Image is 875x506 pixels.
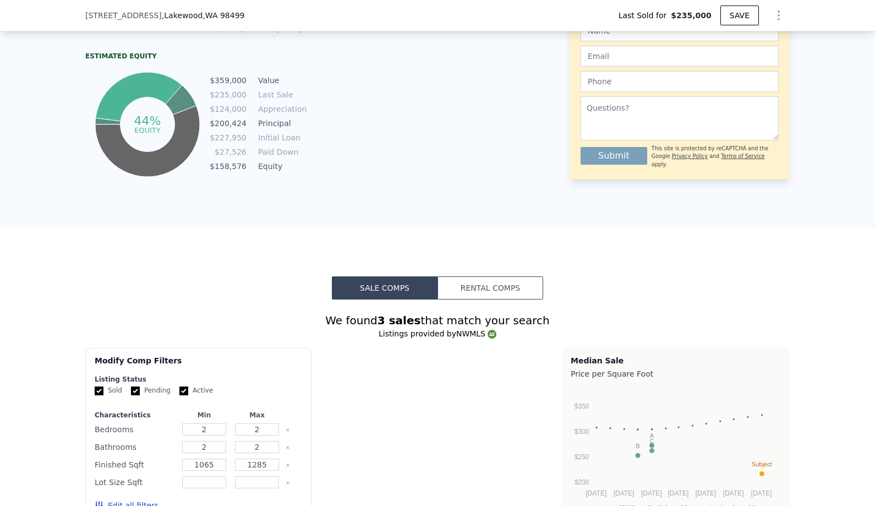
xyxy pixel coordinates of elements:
td: $227,950 [209,132,247,144]
label: Sold [95,386,122,395]
text: C [650,438,654,444]
span: [STREET_ADDRESS] [85,10,162,21]
div: Price per Square Foot [571,366,783,382]
text: [DATE] [723,489,744,497]
input: Sold [95,387,103,395]
td: $200,424 [209,117,247,129]
tspan: equity [134,126,161,134]
text: Subject [752,461,772,467]
button: Clear [286,463,290,467]
input: Email [581,46,779,67]
button: Rental Comps [437,276,543,300]
input: Phone [581,71,779,92]
text: $350 [575,402,589,410]
div: Estimated Equity [85,52,305,61]
input: Pending [131,387,140,395]
text: [DATE] [586,489,606,497]
div: Median Sale [571,355,783,366]
a: Privacy Policy [672,153,708,159]
div: This site is protected by reCAPTCHA and the Google and apply. [652,145,779,168]
label: Pending [131,386,171,395]
text: [DATE] [668,489,688,497]
td: Equity [256,160,305,172]
text: $250 [575,453,589,461]
td: $158,576 [209,160,247,172]
button: Sale Comps [332,276,437,300]
button: Clear [286,481,290,485]
span: $235,000 [671,10,712,21]
text: B [636,443,639,449]
div: Finished Sqft [95,457,176,472]
text: [DATE] [751,489,772,497]
button: Clear [286,428,290,432]
td: Principal [256,117,305,129]
button: Submit [581,147,647,165]
strong: 3 sales [378,314,421,327]
text: A [650,432,654,439]
div: Listing Status [95,375,302,384]
td: Paid Down [256,146,305,158]
span: , Lakewood [162,10,245,21]
label: Active [179,386,213,395]
td: $359,000 [209,74,247,86]
button: Show Options [768,4,790,26]
td: Last Sale [256,89,305,101]
text: [DATE] [614,489,635,497]
td: Value [256,74,305,86]
div: Modify Comp Filters [95,355,302,375]
td: $27,526 [209,146,247,158]
tspan: 44% [134,114,161,128]
text: $200 [575,478,589,486]
div: Bedrooms [95,422,176,437]
div: We found that match your search [85,313,790,328]
text: [DATE] [696,489,717,497]
button: Clear [286,445,290,450]
td: Initial Loan [256,132,305,144]
img: NWMLS Logo [488,330,496,339]
a: Terms of Service [721,153,764,159]
td: $235,000 [209,89,247,101]
td: Appreciation [256,103,305,115]
text: $300 [575,428,589,436]
div: Bathrooms [95,439,176,455]
div: Lot Size Sqft [95,475,176,490]
div: Characteristics [95,411,176,420]
text: [DATE] [641,489,662,497]
div: Listings provided by NWMLS [85,328,790,339]
td: $124,000 [209,103,247,115]
span: Last Sold for [619,10,671,21]
button: SAVE [720,6,759,25]
div: Max [233,411,281,420]
div: Min [180,411,228,420]
input: Active [179,387,188,395]
span: , WA 98499 [203,11,244,20]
